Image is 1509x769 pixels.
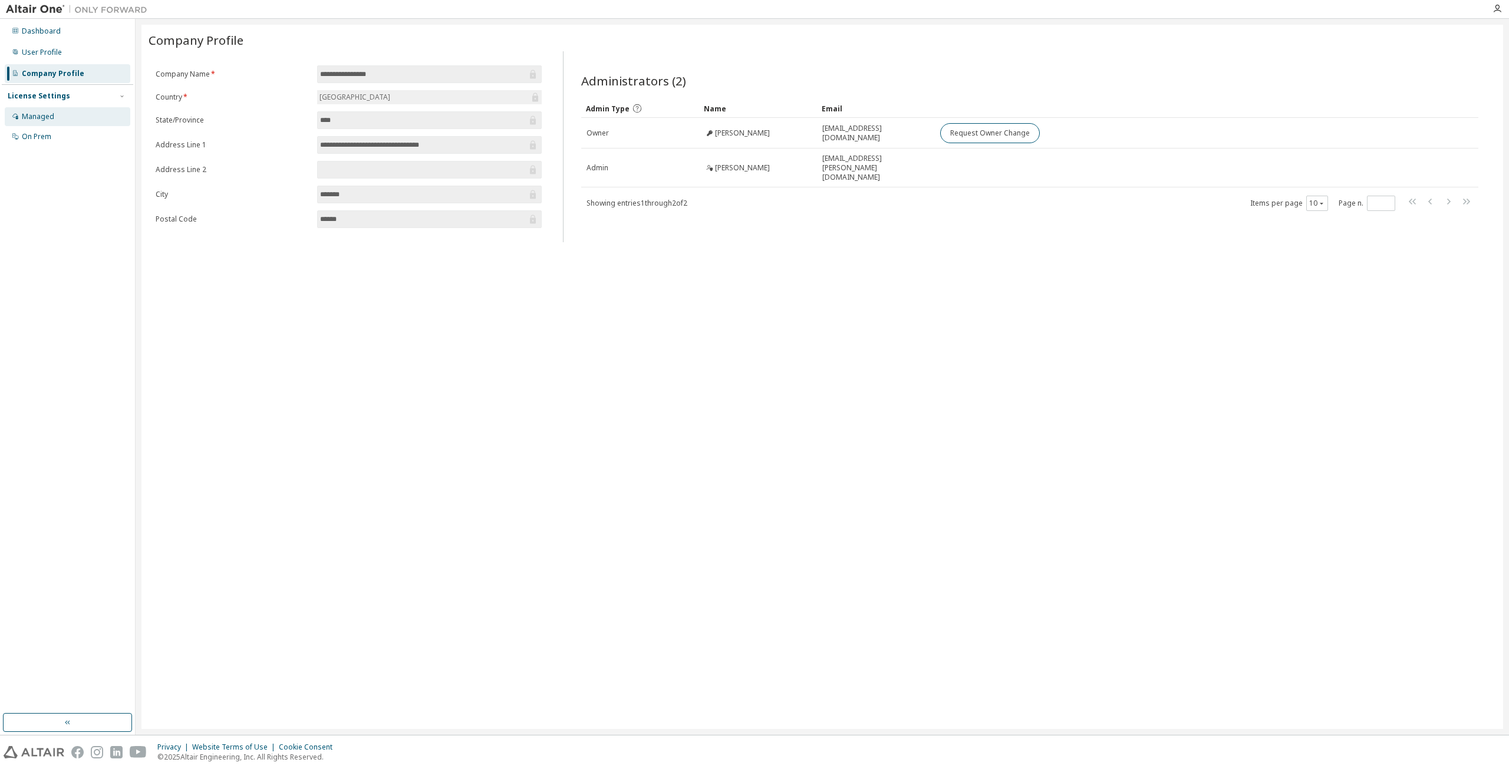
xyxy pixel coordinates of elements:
span: Administrators (2) [581,72,686,89]
div: Cookie Consent [279,742,340,752]
span: [PERSON_NAME] [715,128,770,138]
label: Country [156,93,310,102]
img: Altair One [6,4,153,15]
span: Items per page [1250,196,1328,211]
div: Website Terms of Use [192,742,279,752]
label: Address Line 2 [156,165,310,174]
img: facebook.svg [71,746,84,758]
span: Owner [587,128,609,138]
div: Managed [22,112,54,121]
img: linkedin.svg [110,746,123,758]
span: Admin Type [586,104,630,114]
label: Company Name [156,70,310,79]
div: Name [704,99,812,118]
div: Company Profile [22,69,84,78]
span: [EMAIL_ADDRESS][DOMAIN_NAME] [822,124,930,143]
button: 10 [1309,199,1325,208]
div: Email [822,99,930,118]
span: Page n. [1339,196,1395,211]
button: Request Owner Change [940,123,1040,143]
div: [GEOGRAPHIC_DATA] [317,90,542,104]
img: instagram.svg [91,746,103,758]
div: Dashboard [22,27,61,36]
span: [EMAIL_ADDRESS][PERSON_NAME][DOMAIN_NAME] [822,154,930,182]
div: [GEOGRAPHIC_DATA] [318,91,392,104]
p: © 2025 Altair Engineering, Inc. All Rights Reserved. [157,752,340,762]
span: [PERSON_NAME] [715,163,770,173]
div: Privacy [157,742,192,752]
img: youtube.svg [130,746,147,758]
img: altair_logo.svg [4,746,64,758]
span: Company Profile [149,32,243,48]
span: Showing entries 1 through 2 of 2 [587,198,687,208]
label: Address Line 1 [156,140,310,150]
label: State/Province [156,115,310,125]
div: On Prem [22,132,51,141]
label: City [156,190,310,199]
span: Admin [587,163,608,173]
div: License Settings [8,91,70,101]
label: Postal Code [156,214,310,224]
div: User Profile [22,48,62,57]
